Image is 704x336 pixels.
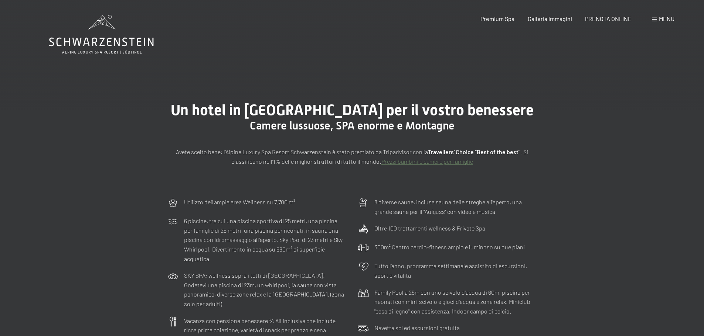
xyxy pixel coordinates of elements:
[374,197,537,216] p: 8 diverse saune, inclusa sauna delle streghe all’aperto, una grande sauna per il "Aufguss" con vi...
[184,216,347,263] p: 6 piscine, tra cui una piscina sportiva di 25 metri, una piscina per famiglie di 25 metri, una pi...
[184,197,295,207] p: Utilizzo dell‘ampia area Wellness su 7.700 m²
[171,101,534,119] span: Un hotel in [GEOGRAPHIC_DATA] per il vostro benessere
[167,147,537,166] p: Avete scelto bene: l’Alpine Luxury Spa Resort Schwarzenstein è stato premiato da Tripadvisor con ...
[480,15,514,22] a: Premium Spa
[428,148,520,155] strong: Travellers' Choice "Best of the best"
[184,271,347,308] p: SKY SPA: wellness sopra i tetti di [GEOGRAPHIC_DATA]! Godetevi una piscina di 23m, un whirlpool, ...
[374,224,485,233] p: Oltre 100 trattamenti wellness & Private Spa
[374,288,537,316] p: Family Pool a 25m con uno scivolo d'acqua di 60m, piscina per neonati con mini-scivolo e gioci d'...
[374,323,460,333] p: Navetta sci ed escursioni gratuita
[528,15,572,22] a: Galleria immagini
[374,261,537,280] p: Tutto l’anno, programma settimanale assistito di escursioni, sport e vitalità
[659,15,674,22] span: Menu
[250,119,455,132] span: Camere lussuose, SPA enorme e Montagne
[374,242,525,252] p: 300m² Centro cardio-fitness ampio e luminoso su due piani
[585,15,632,22] a: PRENOTA ONLINE
[381,158,473,165] a: Prezzi bambini e camere per famiglie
